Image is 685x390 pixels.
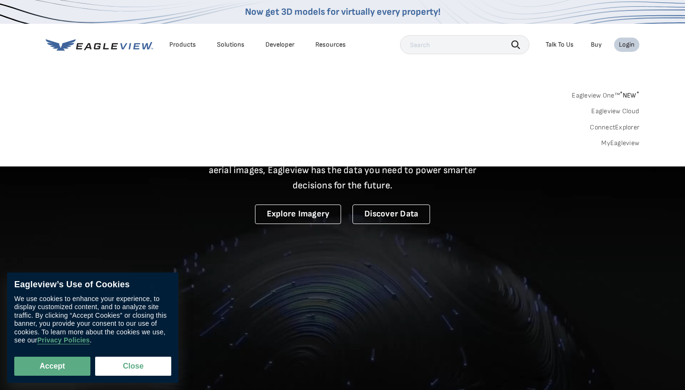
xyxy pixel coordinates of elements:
[37,337,89,345] a: Privacy Policies
[14,280,171,290] div: Eagleview’s Use of Cookies
[546,40,574,49] div: Talk To Us
[14,295,171,345] div: We use cookies to enhance your experience, to display customized content, and to analyze site tra...
[245,6,440,18] a: Now get 3D models for virtually every property!
[255,205,342,224] a: Explore Imagery
[14,357,90,376] button: Accept
[619,40,635,49] div: Login
[315,40,346,49] div: Resources
[601,139,639,147] a: MyEagleview
[400,35,529,54] input: Search
[591,107,639,116] a: Eagleview Cloud
[217,40,245,49] div: Solutions
[572,88,639,99] a: Eagleview One™*NEW*
[352,205,430,224] a: Discover Data
[590,123,639,132] a: ConnectExplorer
[265,40,294,49] a: Developer
[169,40,196,49] div: Products
[95,357,171,376] button: Close
[620,91,639,99] span: NEW
[197,147,488,193] p: A new era starts here. Built on more than 3.5 billion high-resolution aerial images, Eagleview ha...
[591,40,602,49] a: Buy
